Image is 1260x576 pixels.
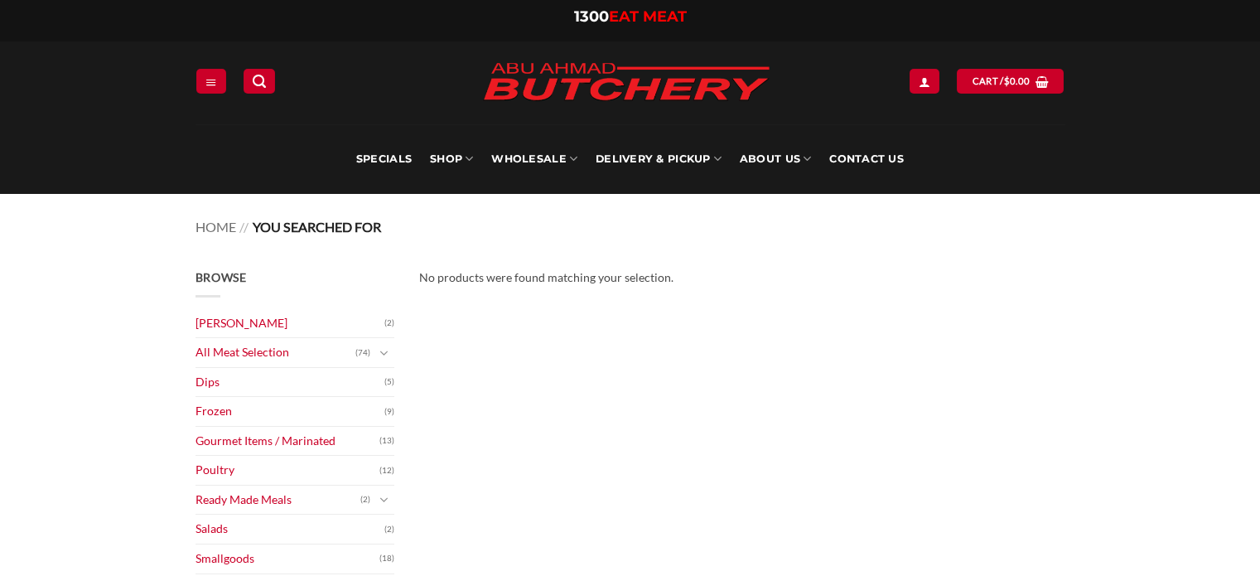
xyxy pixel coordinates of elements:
[609,7,687,26] span: EAT MEAT
[379,428,394,453] span: (13)
[973,74,1031,89] span: Cart /
[384,517,394,542] span: (2)
[419,269,1065,288] p: No products were found matching your selection.
[430,124,473,194] a: SHOP
[384,399,394,424] span: (9)
[491,124,577,194] a: Wholesale
[379,458,394,483] span: (12)
[196,270,247,284] span: Browse
[1004,74,1010,89] span: $
[355,341,370,365] span: (74)
[384,370,394,394] span: (5)
[196,397,384,426] a: Frozen
[379,546,394,571] span: (18)
[196,69,226,93] a: Menu
[374,491,394,509] button: Toggle
[196,545,379,574] a: Smallgoods
[596,124,722,194] a: Delivery & Pickup
[196,219,236,235] a: Home
[469,51,784,114] img: Abu Ahmad Butchery
[574,7,609,26] span: 1300
[384,311,394,336] span: (2)
[196,486,360,515] a: Ready Made Meals
[196,427,379,456] a: Gourmet Items / Marinated
[1004,75,1031,86] bdi: 0.00
[360,487,370,512] span: (2)
[196,338,355,367] a: All Meat Selection
[196,368,384,397] a: Dips
[196,515,384,544] a: Salads
[829,124,904,194] a: Contact Us
[374,344,394,362] button: Toggle
[253,219,381,235] span: You searched for
[740,124,811,194] a: About Us
[244,69,275,93] a: Search
[239,219,249,235] span: //
[574,7,687,26] a: 1300EAT MEAT
[356,124,412,194] a: Specials
[196,456,379,485] a: Poultry
[910,69,939,93] a: Login
[196,309,384,338] a: [PERSON_NAME]
[957,69,1064,93] a: View cart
